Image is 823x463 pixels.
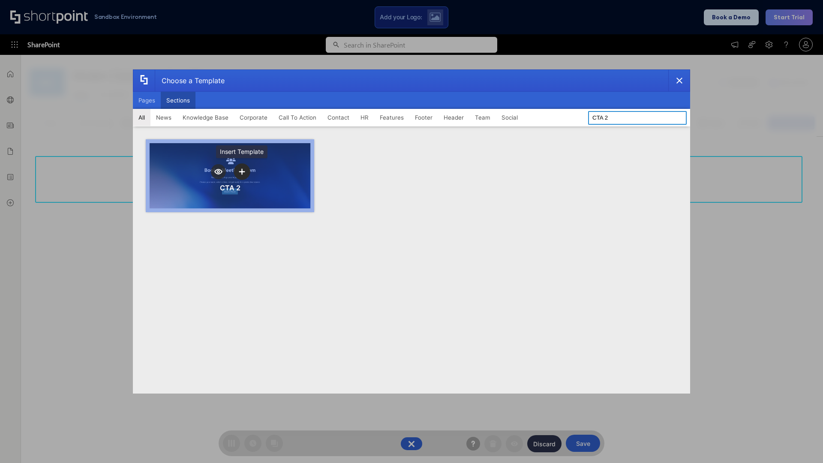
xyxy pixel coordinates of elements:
button: Social [496,109,523,126]
button: News [150,109,177,126]
button: Footer [409,109,438,126]
iframe: Chat Widget [780,422,823,463]
div: CTA 2 [220,183,240,192]
button: Header [438,109,469,126]
button: Knowledge Base [177,109,234,126]
button: Corporate [234,109,273,126]
button: Team [469,109,496,126]
button: Pages [133,92,161,109]
button: Features [374,109,409,126]
button: Sections [161,92,195,109]
button: HR [355,109,374,126]
input: Search [588,111,687,125]
div: template selector [133,69,690,394]
button: Call To Action [273,109,322,126]
button: Contact [322,109,355,126]
button: All [133,109,150,126]
div: Choose a Template [155,70,225,91]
